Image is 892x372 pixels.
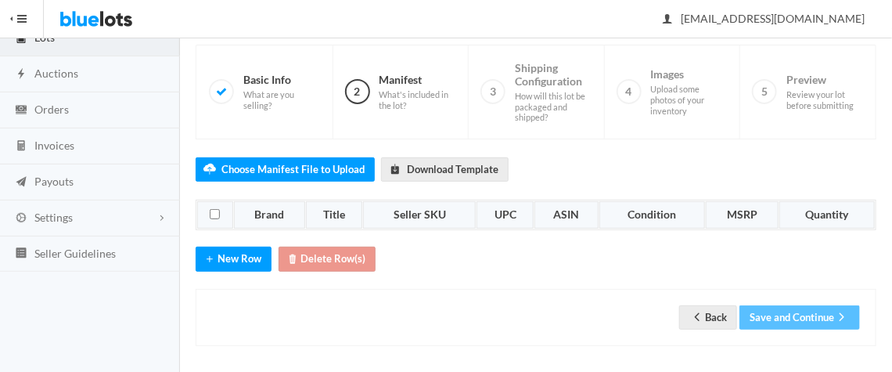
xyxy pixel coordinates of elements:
[651,84,728,116] span: Upload some photos of your inventory
[34,247,116,260] span: Seller Guidelines
[306,201,363,229] th: Title
[202,253,218,268] ion-icon: add
[345,79,370,104] span: 2
[779,201,875,229] th: Quantity
[379,73,456,110] span: Manifest
[279,247,376,271] button: trashDelete Row(s)
[13,139,29,154] ion-icon: calculator
[34,139,74,152] span: Invoices
[617,79,642,104] span: 4
[387,163,403,178] ion-icon: download
[34,103,69,116] span: Orders
[13,247,29,262] ion-icon: list box
[202,163,218,178] ion-icon: cloud upload
[651,67,728,116] span: Images
[515,61,592,123] span: Shipping Configuration
[664,12,865,25] span: [EMAIL_ADDRESS][DOMAIN_NAME]
[477,201,534,229] th: UPC
[786,73,863,110] span: Preview
[196,247,272,271] button: addNew Row
[13,67,29,82] ion-icon: flash
[752,79,777,104] span: 5
[534,201,599,229] th: ASIN
[515,91,592,123] span: How will this lot be packaged and shipped?
[599,201,705,229] th: Condition
[13,211,29,226] ion-icon: cog
[786,89,863,110] span: Review your lot before submitting
[381,157,509,182] a: downloadDownload Template
[243,89,320,110] span: What are you selling?
[480,79,505,104] span: 3
[34,211,73,224] span: Settings
[379,89,456,110] span: What's included in the lot?
[834,311,850,326] ion-icon: arrow forward
[34,67,78,80] span: Auctions
[739,305,860,330] button: Save and Continuearrow forward
[706,201,779,229] th: MSRP
[196,157,375,182] label: Choose Manifest File to Upload
[679,305,737,330] a: arrow backBack
[13,103,29,118] ion-icon: cash
[285,253,300,268] ion-icon: trash
[13,175,29,190] ion-icon: paper plane
[363,201,476,229] th: Seller SKU
[13,31,29,46] ion-icon: clipboard
[243,73,320,110] span: Basic Info
[660,13,675,27] ion-icon: person
[34,31,55,44] span: Lots
[689,311,705,326] ion-icon: arrow back
[34,175,74,188] span: Payouts
[234,201,305,229] th: Brand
